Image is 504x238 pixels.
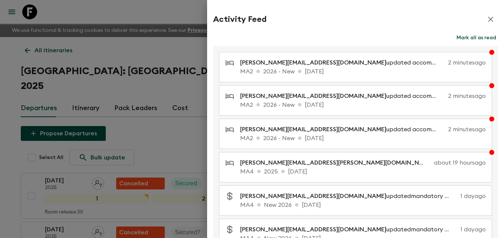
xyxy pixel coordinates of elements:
button: Mark all as read [455,33,498,43]
p: updated accommodation [240,158,431,167]
p: 1 day ago [461,225,486,234]
span: [PERSON_NAME][EMAIL_ADDRESS][PERSON_NAME][DOMAIN_NAME] [240,160,433,166]
span: [PERSON_NAME][EMAIL_ADDRESS][DOMAIN_NAME] [240,227,386,232]
p: updated accommodation [240,92,445,100]
p: updated accommodation [240,125,445,134]
p: MA4 2025 [DATE] [240,167,486,176]
p: 2 minutes ago [448,92,486,100]
p: MA2 2026 - New [DATE] [240,67,486,76]
span: [PERSON_NAME][EMAIL_ADDRESS][DOMAIN_NAME] [240,60,386,66]
p: updated accommodation [240,58,445,67]
span: [PERSON_NAME][EMAIL_ADDRESS][DOMAIN_NAME] [240,193,386,199]
span: [PERSON_NAME][EMAIL_ADDRESS][DOMAIN_NAME] [240,93,386,99]
p: updated mandatory costs [240,192,458,201]
p: 2 minutes ago [448,58,486,67]
p: 1 day ago [461,192,486,201]
p: MA4 New 2026 [DATE] [240,201,486,209]
p: MA2 2026 - New [DATE] [240,134,486,143]
p: MA2 2026 - New [DATE] [240,100,486,109]
p: updated mandatory costs [240,225,458,234]
p: about 19 hours ago [434,158,486,167]
h2: Activity Feed [213,14,266,24]
span: [PERSON_NAME][EMAIL_ADDRESS][DOMAIN_NAME] [240,126,386,132]
p: 2 minutes ago [448,125,486,134]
